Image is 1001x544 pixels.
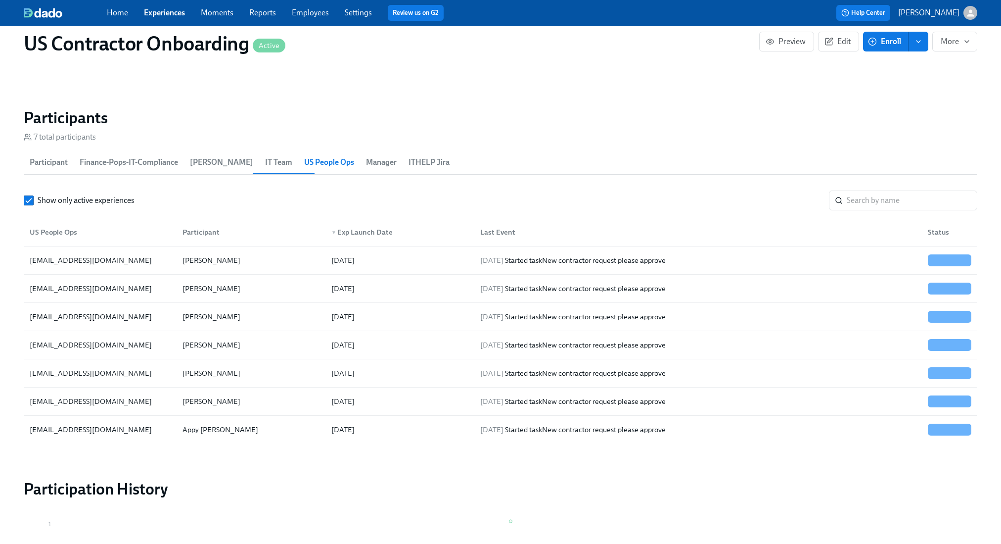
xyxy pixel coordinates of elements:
[26,367,175,379] div: [EMAIL_ADDRESS][DOMAIN_NAME]
[768,37,806,47] span: Preview
[26,226,175,238] div: US People Ops
[24,8,62,18] img: dado
[48,521,51,528] tspan: 1
[932,32,977,51] button: More
[476,226,920,238] div: Last Event
[327,311,472,323] div: [DATE]
[26,283,175,295] div: [EMAIL_ADDRESS][DOMAIN_NAME]
[863,32,909,51] button: Enroll
[24,132,96,143] div: 7 total participants
[179,339,323,351] div: [PERSON_NAME]
[26,222,175,242] div: US People Ops
[253,42,285,49] span: Active
[327,339,472,351] div: [DATE]
[24,388,977,416] div: [EMAIL_ADDRESS][DOMAIN_NAME][PERSON_NAME][DATE][DATE] Started taskNew contractor request please a...
[331,230,336,235] span: ▼
[841,8,885,18] span: Help Center
[80,155,178,169] span: Finance-Pops-IT-Compliance
[26,254,175,266] div: [EMAIL_ADDRESS][DOMAIN_NAME]
[179,311,323,323] div: [PERSON_NAME]
[327,396,472,407] div: [DATE]
[24,303,977,331] div: [EMAIL_ADDRESS][DOMAIN_NAME][PERSON_NAME][DATE][DATE] Started taskNew contractor request please a...
[476,254,920,266] div: Started task New contractor request please approve
[26,339,175,351] div: [EMAIL_ADDRESS][DOMAIN_NAME]
[476,311,920,323] div: Started task New contractor request please approve
[327,424,472,436] div: [DATE]
[818,32,859,51] button: Edit
[323,222,472,242] div: ▼Exp Launch Date
[24,479,977,499] h2: Participation History
[476,283,920,295] div: Started task New contractor request please approve
[265,155,292,169] span: IT Team
[870,37,901,47] span: Enroll
[480,425,503,434] span: [DATE]
[179,226,323,238] div: Participant
[38,195,135,206] span: Show only active experiences
[26,424,175,436] div: [EMAIL_ADDRESS][DOMAIN_NAME]
[388,5,444,21] button: Review us on G2
[898,7,959,18] p: [PERSON_NAME]
[393,8,439,18] a: Review us on G2
[480,312,503,321] span: [DATE]
[24,247,977,275] div: [EMAIL_ADDRESS][DOMAIN_NAME][PERSON_NAME][DATE][DATE] Started taskNew contractor request please a...
[304,155,354,169] span: US People Ops
[179,367,323,379] div: [PERSON_NAME]
[30,155,68,169] span: Participant
[472,222,920,242] div: Last Event
[759,32,814,51] button: Preview
[26,396,175,407] div: [EMAIL_ADDRESS][DOMAIN_NAME]
[201,8,233,17] a: Moments
[107,8,128,17] a: Home
[24,359,977,388] div: [EMAIL_ADDRESS][DOMAIN_NAME][PERSON_NAME][DATE][DATE] Started taskNew contractor request please a...
[847,191,977,210] input: Search by name
[480,284,503,293] span: [DATE]
[480,397,503,406] span: [DATE]
[179,283,323,295] div: [PERSON_NAME]
[476,424,920,436] div: Started task New contractor request please approve
[327,283,472,295] div: [DATE]
[920,222,975,242] div: Status
[898,6,977,20] button: [PERSON_NAME]
[179,396,323,407] div: [PERSON_NAME]
[175,222,323,242] div: Participant
[476,367,920,379] div: Started task New contractor request please approve
[24,331,977,359] div: [EMAIL_ADDRESS][DOMAIN_NAME][PERSON_NAME][DATE][DATE] Started taskNew contractor request please a...
[144,8,185,17] a: Experiences
[480,341,503,349] span: [DATE]
[826,37,851,47] span: Edit
[24,108,977,128] h2: Participants
[409,155,450,169] span: ITHELP Jira
[480,256,503,265] span: [DATE]
[327,254,472,266] div: [DATE]
[249,8,276,17] a: Reports
[345,8,372,17] a: Settings
[327,367,472,379] div: [DATE]
[24,32,285,55] h1: US Contractor Onboarding
[24,416,977,444] div: [EMAIL_ADDRESS][DOMAIN_NAME]Appy [PERSON_NAME][DATE][DATE] Started taskNew contractor request ple...
[909,32,928,51] button: enroll
[179,254,323,266] div: [PERSON_NAME]
[179,424,323,436] div: Appy [PERSON_NAME]
[366,155,397,169] span: Manager
[24,8,107,18] a: dado
[836,5,890,21] button: Help Center
[476,396,920,407] div: Started task New contractor request please approve
[480,369,503,378] span: [DATE]
[24,275,977,303] div: [EMAIL_ADDRESS][DOMAIN_NAME][PERSON_NAME][DATE][DATE] Started taskNew contractor request please a...
[476,339,920,351] div: Started task New contractor request please approve
[26,311,175,323] div: [EMAIL_ADDRESS][DOMAIN_NAME]
[292,8,329,17] a: Employees
[190,155,253,169] span: [PERSON_NAME]
[327,226,472,238] div: Exp Launch Date
[924,226,975,238] div: Status
[941,37,969,47] span: More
